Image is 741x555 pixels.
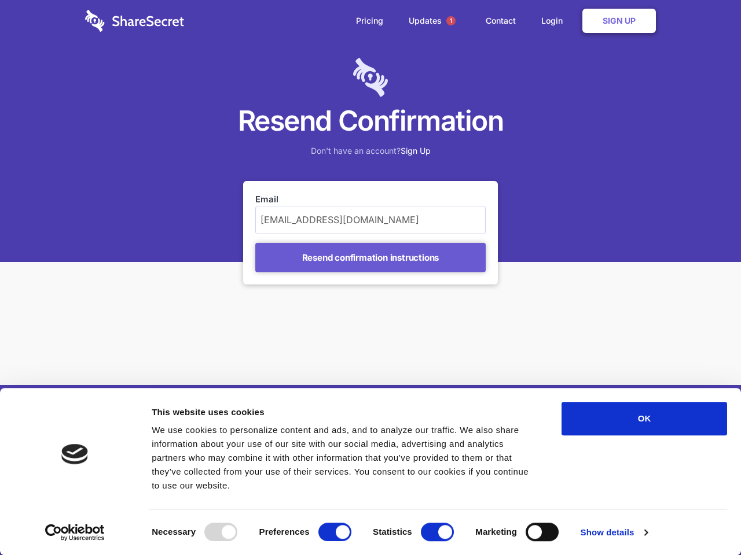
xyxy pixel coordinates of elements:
[582,9,656,33] a: Sign Up
[344,3,395,39] a: Pricing
[474,3,527,39] a: Contact
[255,193,486,206] label: Email
[353,58,388,97] img: logo-lt-purple-60x68@2x-c671a683ea72a1d466fb5d642181eefbee81c4e10ba9aed56c8e1d7e762e8086.png
[259,527,310,536] strong: Preferences
[581,524,648,541] a: Show details
[151,518,152,519] legend: Consent Selection
[24,524,126,541] a: Usercentrics Cookiebot - opens in a new window
[61,444,88,464] img: logo
[152,423,535,493] div: We use cookies to personalize content and ads, and to analyze our traffic. We also share informat...
[562,402,727,435] button: OK
[255,243,486,272] input: Resend confirmation instructions
[530,3,580,39] a: Login
[152,405,535,419] div: This website uses cookies
[152,527,196,536] strong: Necessary
[85,10,184,32] img: logo-wordmark-white-trans-d4663122ce5f474addd5e946df7df03e33cb6a1c49d2221995e7729f52c070b2.svg
[373,527,412,536] strong: Statistics
[401,146,431,156] a: Sign Up
[446,16,456,25] span: 1
[475,527,517,536] strong: Marketing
